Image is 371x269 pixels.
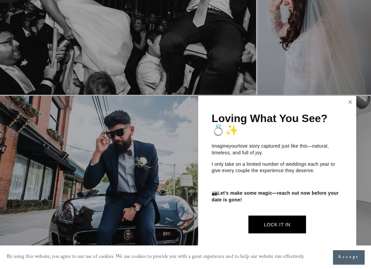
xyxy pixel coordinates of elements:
[212,190,340,202] strong: Let’s make some magic—reach out now before your date is gone!
[212,190,343,203] p: 📸
[212,161,343,174] p: I only take on a limited number of weddings each year to give every couple the experience they de...
[248,216,306,233] a: Lock It In
[212,143,343,156] p: Imagine love story captured just like this—natural, timeless, and full of joy.
[333,250,364,264] button: Accept
[345,97,355,108] a: Close
[7,252,305,262] p: By using this website, you agree to our use of cookies. We use cookies to provide you with a grea...
[212,113,343,136] h1: Loving What You See? 💍✨
[338,254,359,261] span: Accept
[229,143,239,149] em: your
